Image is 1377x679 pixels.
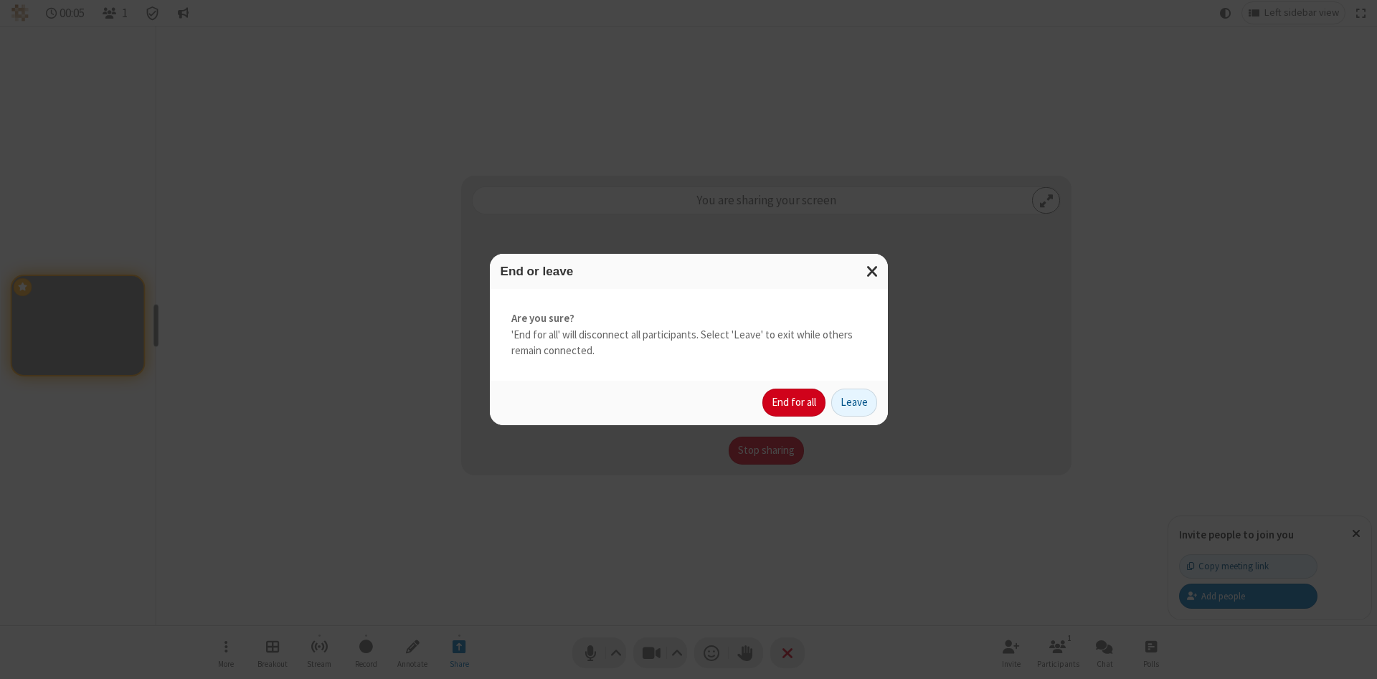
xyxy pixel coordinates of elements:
[762,389,825,417] button: End for all
[501,265,877,278] h3: End or leave
[511,310,866,327] strong: Are you sure?
[858,254,888,289] button: Close modal
[490,289,888,381] div: 'End for all' will disconnect all participants. Select 'Leave' to exit while others remain connec...
[831,389,877,417] button: Leave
